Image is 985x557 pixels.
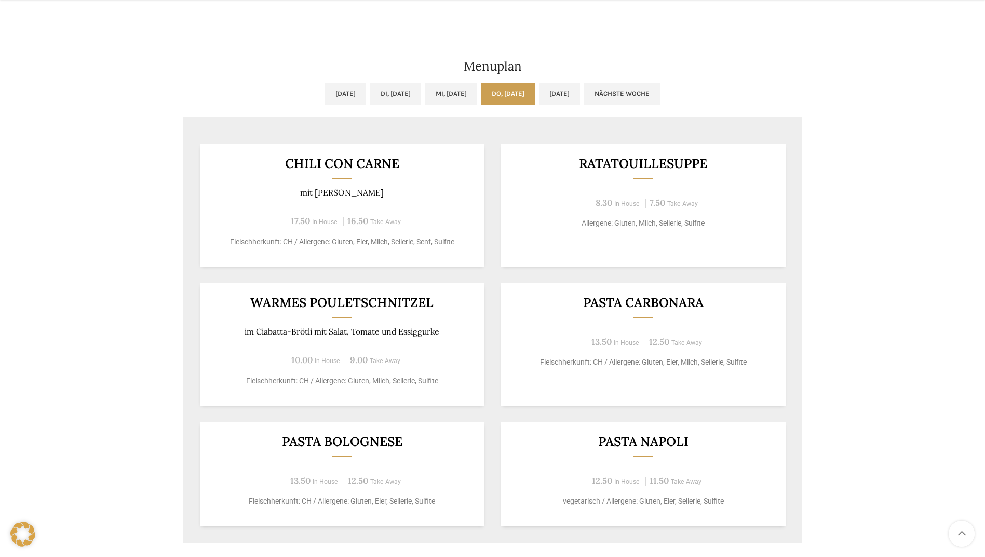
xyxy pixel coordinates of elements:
a: Mi, [DATE] [425,83,477,105]
span: 7.50 [650,197,665,208]
span: 17.50 [291,215,310,227]
span: 12.50 [592,475,612,486]
a: [DATE] [325,83,366,105]
span: Take-Away [370,218,401,226]
span: 13.50 [591,336,612,347]
h2: Menuplan [183,60,802,73]
span: 16.50 [347,215,368,227]
p: mit [PERSON_NAME] [212,188,471,198]
a: [DATE] [539,83,580,105]
span: In-House [313,478,338,485]
a: Do, [DATE] [481,83,535,105]
span: 12.50 [649,336,669,347]
h3: Pasta Napoli [514,435,773,448]
span: Take-Away [370,357,400,365]
p: Fleischherkunft: CH / Allergene: Gluten, Milch, Sellerie, Sulfite [212,375,471,386]
span: In-House [614,200,640,207]
span: In-House [312,218,338,226]
h3: Ratatouillesuppe [514,157,773,170]
span: 12.50 [348,475,368,486]
h3: Pasta Carbonara [514,296,773,309]
span: 9.00 [350,354,368,366]
h3: Chili con Carne [212,157,471,170]
span: 13.50 [290,475,311,486]
a: Di, [DATE] [370,83,421,105]
p: im Ciabatta-Brötli mit Salat, Tomate und Essiggurke [212,327,471,337]
h3: Warmes Pouletschnitzel [212,296,471,309]
span: Take-Away [667,200,698,207]
p: Fleischherkunft: CH / Allergene: Gluten, Eier, Milch, Sellerie, Senf, Sulfite [212,236,471,247]
span: 11.50 [650,475,669,486]
span: 8.30 [596,197,612,208]
a: Scroll to top button [949,521,975,547]
h3: Pasta Bolognese [212,435,471,448]
span: Take-Away [671,478,701,485]
span: 10.00 [291,354,313,366]
span: In-House [614,478,640,485]
span: In-House [315,357,340,365]
p: Allergene: Gluten, Milch, Sellerie, Sulfite [514,218,773,229]
p: vegetarisch / Allergene: Gluten, Eier, Sellerie, Sulfite [514,496,773,507]
span: Take-Away [671,339,702,346]
p: Fleischherkunft: CH / Allergene: Gluten, Eier, Milch, Sellerie, Sulfite [514,357,773,368]
span: Take-Away [370,478,401,485]
span: In-House [614,339,639,346]
a: Nächste Woche [584,83,660,105]
p: Fleischherkunft: CH / Allergene: Gluten, Eier, Sellerie, Sulfite [212,496,471,507]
